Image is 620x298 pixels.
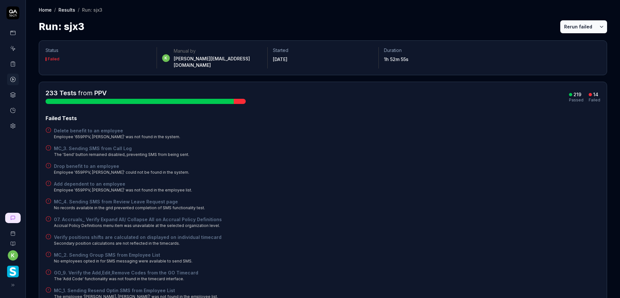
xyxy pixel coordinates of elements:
[54,241,222,246] div: Secondary position calculations are not reflected in the timecards.
[54,187,192,193] div: Employee '659PPV, [PERSON_NAME]' was not found in the employee list.
[48,57,59,61] div: Failed
[384,47,484,54] p: Duration
[78,6,79,13] div: /
[54,198,205,205] a: MC_4. Sending SMS from Review Leave Request page
[162,54,170,62] span: k
[82,6,102,13] div: Run: sjx3
[174,48,263,54] div: Manual by
[7,266,19,277] img: Smartlinx Logo
[54,205,205,211] div: No records available in the grid prevented completion of SMS functionality test.
[78,89,93,97] span: from
[54,287,218,294] a: MC_1. Sending Resend Optin SMS from Employee List
[54,180,192,187] a: Add dependent to an employee
[8,250,18,261] button: k
[94,89,107,97] a: PPV
[46,47,151,54] p: Status
[54,134,180,140] div: Employee '659PPV, [PERSON_NAME]' was not found in the system.
[54,234,222,241] a: Verify positions shifts are calculated on displayed on individual timecard
[54,216,222,223] a: 07. Accruals_ Verify Expand All/ Collapse All on Accrual Policy Definitions
[589,98,600,102] div: Failed
[54,170,189,175] div: Employee '659PPV, [PERSON_NAME]' could not be found in the system.
[39,19,84,34] h1: Run: sjx3
[573,92,581,98] div: 219
[54,145,189,152] a: MC_3. Sending SMS from Call Log
[174,56,263,68] div: [PERSON_NAME][EMAIL_ADDRESS][DOMAIN_NAME]
[46,114,600,122] div: Failed Tests
[593,92,598,98] div: 14
[54,269,198,276] a: GO_9. Verify the Add,Edit,Remove Codes from the GO Timecard
[54,152,189,158] div: The 'Send' button remained disabled, preventing SMS from being sent.
[273,47,373,54] p: Started
[3,261,23,279] button: Smartlinx Logo
[58,6,75,13] a: Results
[384,57,408,62] time: 1h 52m 55s
[560,20,596,33] button: Rerun failed
[39,6,52,13] a: Home
[3,236,23,246] a: Documentation
[54,6,56,13] div: /
[54,252,192,258] a: MC_2. Sending Group SMS from Employee List
[54,127,180,134] a: Delete benefit to an employee
[569,98,584,102] div: Passed
[54,258,192,264] div: No employees opted in for SMS messaging were available to send SMS.
[3,226,23,236] a: Book a call with us
[54,223,222,229] div: Accrual Policy Definitions menu item was unavailable at the selected organization level.
[54,163,189,170] a: Drop benefit to an employee
[46,89,77,97] span: 233 Tests
[273,57,287,62] time: [DATE]
[54,276,198,282] div: The 'Add Code' functionality was not found in the timecard interface.
[5,213,21,223] a: New conversation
